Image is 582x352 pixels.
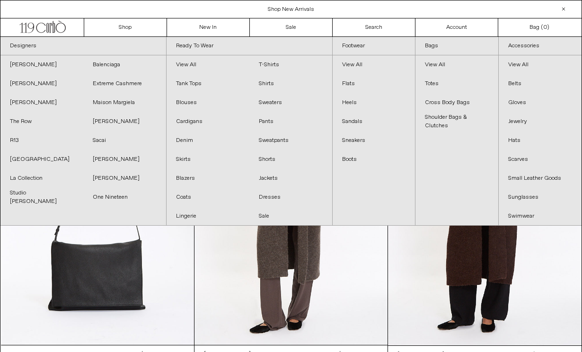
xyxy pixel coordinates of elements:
[167,37,332,55] a: Ready To Wear
[0,169,83,188] a: La Collection
[333,74,415,93] a: Flats
[499,55,582,74] a: View All
[499,131,582,150] a: Hats
[249,55,332,74] a: T-Shirts
[167,55,249,74] a: View All
[333,37,415,55] a: Footwear
[499,207,582,226] a: Swimwear
[333,112,415,131] a: Sandals
[498,18,581,36] a: Bag ()
[83,112,166,131] a: [PERSON_NAME]
[249,207,332,226] a: Sale
[268,6,314,13] a: Shop New Arrivals
[249,74,332,93] a: Shirts
[415,55,498,74] a: View All
[0,131,83,150] a: R13
[499,37,582,55] a: Accessories
[249,93,332,112] a: Sweaters
[83,131,166,150] a: Sacai
[167,74,249,93] a: Tank Tops
[167,18,250,36] a: New In
[249,150,332,169] a: Shorts
[167,93,249,112] a: Blouses
[83,188,166,207] a: One Nineteen
[0,37,166,55] a: Designers
[83,169,166,188] a: [PERSON_NAME]
[415,37,498,55] a: Bags
[0,150,83,169] a: [GEOGRAPHIC_DATA]
[0,188,83,207] a: Studio [PERSON_NAME]
[415,18,498,36] a: Account
[83,150,166,169] a: [PERSON_NAME]
[249,169,332,188] a: Jackets
[543,24,547,31] span: 0
[333,55,415,74] a: View All
[415,112,498,131] a: Shoulder Bags & Clutches
[543,23,549,32] span: )
[499,188,582,207] a: Sunglasses
[499,112,582,131] a: Jewelry
[249,188,332,207] a: Dresses
[167,188,249,207] a: Coats
[415,93,498,112] a: Cross Body Bags
[167,112,249,131] a: Cardigans
[499,93,582,112] a: Gloves
[0,93,83,112] a: [PERSON_NAME]
[0,74,83,93] a: [PERSON_NAME]
[83,93,166,112] a: Maison Margiela
[250,18,333,36] a: Sale
[249,131,332,150] a: Sweatpants
[499,169,582,188] a: Small Leather Goods
[83,74,166,93] a: Extreme Cashmere
[167,150,249,169] a: Skirts
[83,55,166,74] a: Balenciaga
[415,74,498,93] a: Totes
[333,150,415,169] a: Boots
[249,112,332,131] a: Pants
[499,74,582,93] a: Belts
[167,169,249,188] a: Blazers
[333,93,415,112] a: Heels
[167,207,249,226] a: Lingerie
[0,112,83,131] a: The Row
[333,18,415,36] a: Search
[499,150,582,169] a: Scarves
[333,131,415,150] a: Sneakers
[167,131,249,150] a: Denim
[84,18,167,36] a: Shop
[0,55,83,74] a: [PERSON_NAME]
